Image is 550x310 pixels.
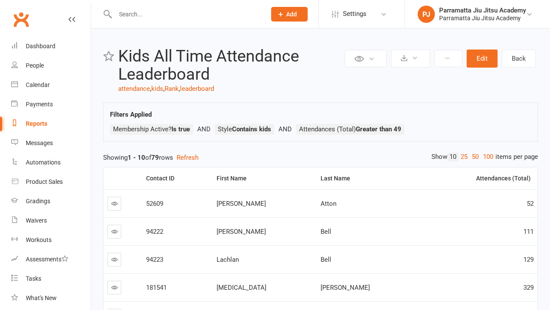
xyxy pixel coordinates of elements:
a: People [11,56,91,75]
a: 10 [447,152,458,161]
div: Dashboard [26,43,55,50]
button: Edit [467,50,498,68]
div: People [26,62,44,69]
span: Add [286,11,297,18]
a: attendance [118,85,150,93]
span: 181541 [146,284,167,291]
a: Waivers [11,211,91,230]
span: Bell [321,228,331,236]
a: leaderboard [180,85,214,93]
a: Automations [11,153,91,172]
a: 100 [481,152,495,161]
div: Parramatta Jiu Jitsu Academy [439,14,526,22]
div: Attendances (Total) [424,175,531,182]
span: [PERSON_NAME] [321,284,370,291]
span: Membership Active? [113,125,190,133]
div: Product Sales [26,178,63,185]
a: What's New [11,288,91,308]
div: Payments [26,101,53,108]
a: Reports [11,114,91,133]
div: Contact ID [146,175,206,182]
span: Atton [321,200,336,208]
div: Reports [26,120,47,127]
a: 25 [458,152,470,161]
strong: 79 [151,154,159,161]
button: Refresh [177,152,199,163]
a: Calendar [11,75,91,95]
strong: Contains kids [232,125,271,133]
a: Gradings [11,192,91,211]
a: 50 [470,152,481,161]
div: Show items per page [431,152,538,161]
span: 52 [527,200,534,208]
h2: Kids All Time Attendance Leaderboard [118,47,342,84]
div: Tasks [26,275,41,282]
span: 94223 [146,256,163,263]
div: Showing of rows [103,152,538,163]
span: Settings [343,4,367,24]
strong: 1 - 10 [128,154,145,161]
span: 329 [523,284,534,291]
a: kids [151,85,163,93]
span: , [163,85,165,93]
a: Product Sales [11,172,91,192]
input: Search... [113,8,260,20]
span: [PERSON_NAME] [217,228,266,236]
a: Dashboard [11,37,91,56]
a: Rank [165,85,179,93]
div: What's New [26,294,57,301]
div: Gradings [26,198,50,205]
a: Tasks [11,269,91,288]
strong: Filters Applied [110,111,152,118]
span: 129 [523,256,534,263]
div: PJ [418,6,435,23]
span: Attendances (Total) [299,125,401,133]
div: Automations [26,159,61,166]
a: Clubworx [10,9,32,30]
div: First Name [217,175,310,182]
strong: Is true [171,125,190,133]
span: Bell [321,256,331,263]
span: 52609 [146,200,163,208]
button: Add [271,7,308,22]
div: Calendar [26,81,50,88]
span: , [179,85,180,93]
div: Parramatta Jiu Jitsu Academy [439,6,526,14]
div: Waivers [26,217,47,224]
a: Messages [11,133,91,153]
span: 111 [523,228,534,236]
div: Assessments [26,256,68,263]
a: Workouts [11,230,91,250]
span: 94222 [146,228,163,236]
span: , [150,85,151,93]
strong: Greater than 49 [356,125,401,133]
div: Last Name [321,175,413,182]
div: Messages [26,139,53,146]
span: [MEDICAL_DATA] [217,284,266,291]
a: Assessments [11,250,91,269]
span: Style [218,125,271,133]
span: Lachlan [217,256,239,263]
a: Back [502,50,536,68]
span: [PERSON_NAME] [217,200,266,208]
div: Workouts [26,236,52,243]
a: Payments [11,95,91,114]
